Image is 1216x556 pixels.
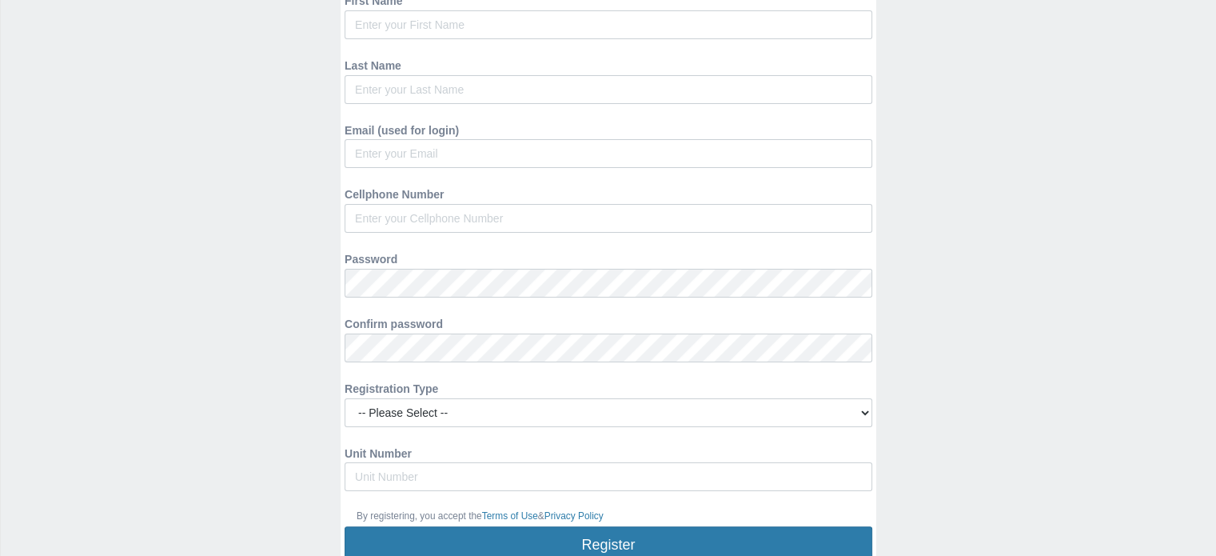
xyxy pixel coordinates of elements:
input: Unit Number [345,462,872,491]
input: Enter your Email [345,139,872,168]
label: Confirm password [345,310,443,334]
label: Unit Number [345,439,412,463]
a: Privacy Policy [544,510,604,522]
label: Registration Type [345,374,438,398]
label: Last Name [345,51,401,75]
label: Password [345,245,397,269]
p: By registering, you accept the & [357,509,860,524]
label: Email (used for login) [345,116,459,140]
input: Enter your First Name [345,10,872,39]
input: Enter your Last Name [345,75,872,104]
input: Enter your Cellphone Number [345,204,872,233]
label: Cellphone Number [345,180,444,204]
a: Terms of Use [482,510,538,522]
